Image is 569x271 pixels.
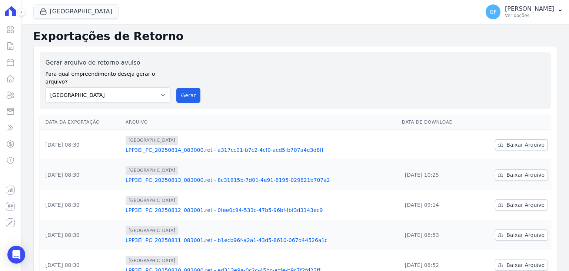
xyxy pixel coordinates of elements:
[126,226,178,235] span: [GEOGRAPHIC_DATA]
[495,169,548,180] a: Baixar Arquivo
[46,58,170,67] label: Gerar arquivo de retorno avulso
[490,9,497,14] span: GF
[126,146,396,154] a: LPP3EI_PC_20250814_083000.ret - a317cc01-b7c2-4cf0-acd5-b707a4e3d8ff
[506,141,545,148] span: Baixar Arquivo
[46,67,170,86] label: Para qual empreendimento deseja gerar o arquivo?
[399,160,474,190] td: [DATE] 10:25
[126,236,396,244] a: LPP3EI_PC_20250811_083001.ret - b1ecb96f-a2a1-43d5-8610-067d44526a1c
[505,13,554,19] p: Ver opções
[399,220,474,250] td: [DATE] 08:53
[495,199,548,210] a: Baixar Arquivo
[495,229,548,241] a: Baixar Arquivo
[33,30,557,43] h2: Exportações de Retorno
[40,160,123,190] td: [DATE] 08:30
[495,139,548,150] a: Baixar Arquivo
[33,4,119,19] button: [GEOGRAPHIC_DATA]
[126,136,178,145] span: [GEOGRAPHIC_DATA]
[126,166,178,175] span: [GEOGRAPHIC_DATA]
[123,115,399,130] th: Arquivo
[40,115,123,130] th: Data da Exportação
[506,171,545,179] span: Baixar Arquivo
[506,261,545,269] span: Baixar Arquivo
[7,246,25,264] div: Open Intercom Messenger
[480,1,569,22] button: GF [PERSON_NAME] Ver opções
[40,130,123,160] td: [DATE] 08:30
[506,231,545,239] span: Baixar Arquivo
[399,115,474,130] th: Data de Download
[126,176,396,184] a: LPP3EI_PC_20250813_083000.ret - 8c31815b-7d01-4e91-8195-029821b707a2
[505,5,554,13] p: [PERSON_NAME]
[495,259,548,271] a: Baixar Arquivo
[506,201,545,209] span: Baixar Arquivo
[126,196,178,205] span: [GEOGRAPHIC_DATA]
[399,190,474,220] td: [DATE] 09:14
[126,256,178,265] span: [GEOGRAPHIC_DATA]
[126,206,396,214] a: LPP3EI_PC_20250812_083001.ret - 0fee0c94-533c-47b5-96bf-fbf3d3143ec9
[40,190,123,220] td: [DATE] 08:30
[176,88,201,103] button: Gerar
[40,220,123,250] td: [DATE] 08:30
